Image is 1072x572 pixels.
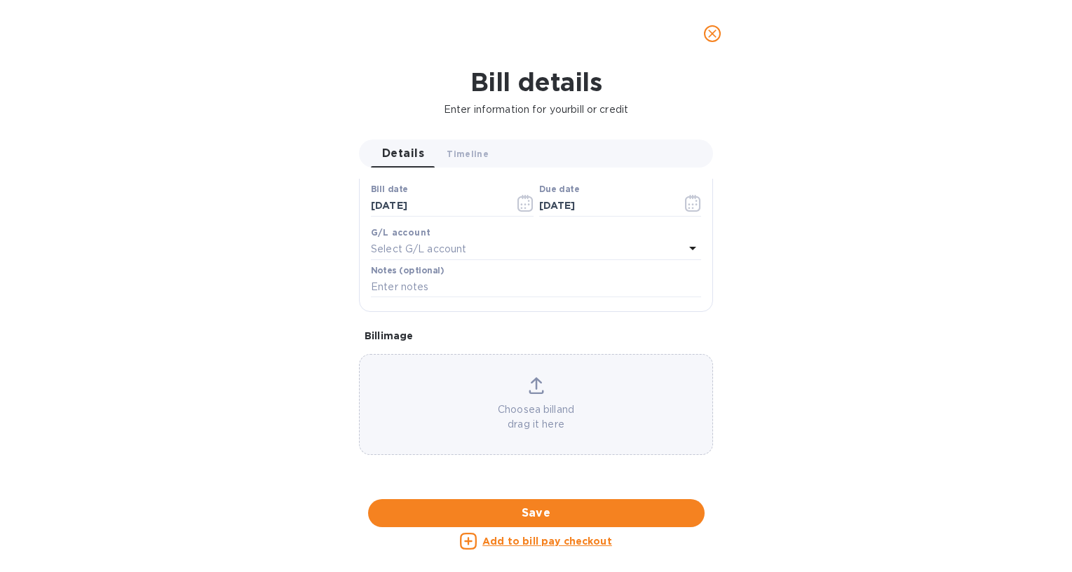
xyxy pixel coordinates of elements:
[382,144,424,163] span: Details
[11,67,1061,97] h1: Bill details
[482,536,612,547] u: Add to bill pay checkout
[371,186,408,194] label: Bill date
[696,17,729,50] button: close
[371,266,445,275] label: Notes (optional)
[371,227,430,238] b: G/L account
[365,329,707,343] p: Bill image
[371,196,503,217] input: Select date
[539,186,579,194] label: Due date
[539,196,672,217] input: Due date
[379,505,693,522] span: Save
[368,499,705,527] button: Save
[371,242,466,257] p: Select G/L account
[11,102,1061,117] p: Enter information for your bill or credit
[360,402,712,432] p: Choose a bill and drag it here
[371,277,701,298] input: Enter notes
[447,147,489,161] span: Timeline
